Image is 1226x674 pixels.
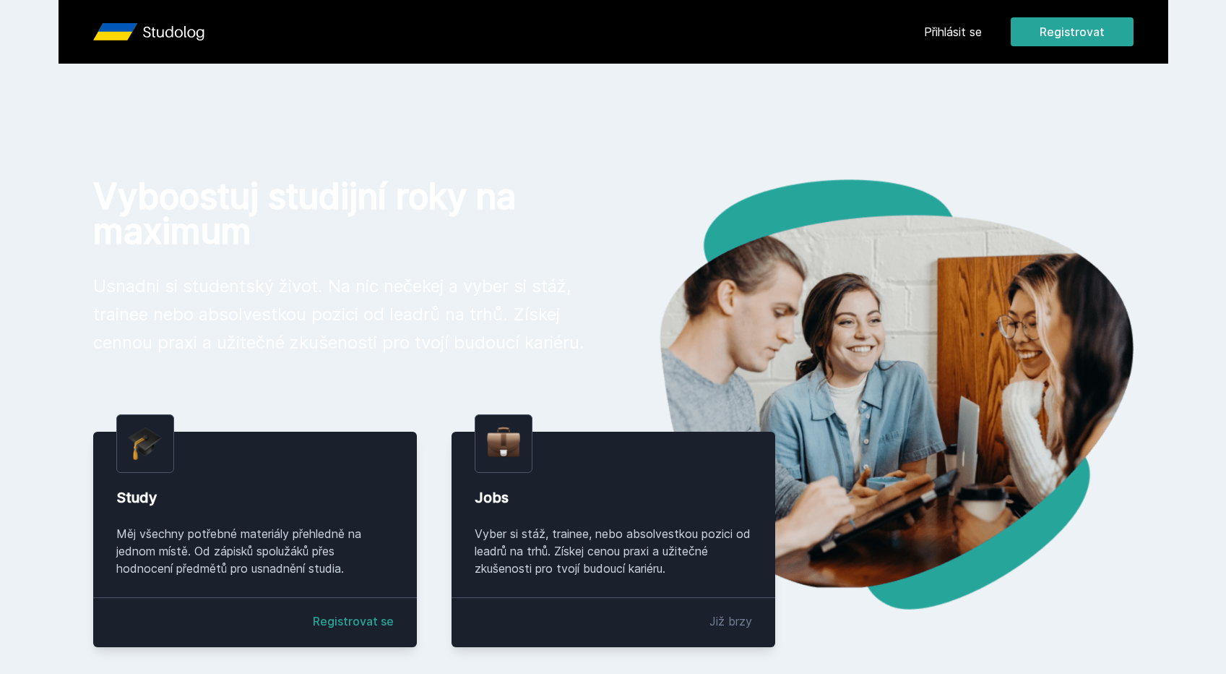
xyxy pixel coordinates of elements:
[93,272,590,357] p: Usnadni si studentský život. Na nic nečekej a vyber si stáž, trainee nebo absolvestkou pozici od ...
[116,525,394,577] div: Měj všechny potřebné materiály přehledně na jednom místě. Od zápisků spolužáků přes hodnocení pře...
[924,23,982,40] a: Přihlásit se
[129,427,162,461] img: graduation-cap.png
[709,613,752,630] div: Již brzy
[313,613,394,630] a: Registrovat se
[613,179,1134,610] img: hero.png
[93,179,590,249] h1: Vyboostuj studijní roky na maximum
[475,487,752,508] div: Jobs
[487,424,520,461] img: briefcase.png
[1011,17,1134,46] button: Registrovat
[116,487,394,508] div: Study
[475,525,752,577] div: Vyber si stáž, trainee, nebo absolvestkou pozici od leadrů na trhů. Získej cenou praxi a užitečné...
